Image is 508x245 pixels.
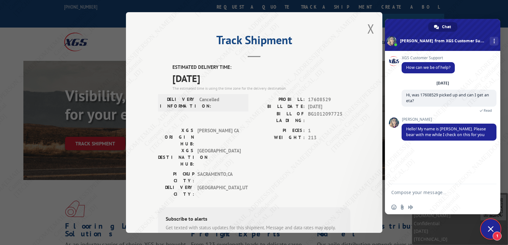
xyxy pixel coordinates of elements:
span: BG1012097725 [308,110,350,124]
span: Send a file [400,205,405,210]
span: Audio message [408,205,413,210]
span: 17608529 [308,96,350,103]
div: Subscribe to alerts [166,215,343,224]
span: SACRAMENTO , CA [197,171,241,184]
div: The estimated time is using the time zone for the delivery destination. [172,86,350,91]
label: BILL DATE: [254,103,305,110]
label: DELIVERY CITY: [158,184,194,198]
textarea: Compose your message... [391,190,480,195]
span: How can we be of help? [406,65,450,70]
div: [DATE] [437,81,449,85]
label: DELIVERY INFORMATION: [160,96,196,110]
div: More channels [490,37,498,45]
h2: Track Shipment [158,36,350,48]
span: [DATE] [172,71,350,86]
span: 213 [308,134,350,142]
span: [DATE] [308,103,350,110]
span: 1 [308,127,350,135]
label: BILL OF LADING: [254,110,305,124]
span: Hello! My name is [PERSON_NAME]. Please bear with me while I check on this for you [406,126,486,137]
label: XGS DESTINATION HUB: [158,147,194,167]
label: WEIGHT: [254,134,305,142]
span: [PERSON_NAME] CA [197,127,241,147]
label: XGS ORIGIN HUB: [158,127,194,147]
span: Cancelled [199,96,243,110]
span: Hi, was 17608529 picked up and can I get an eta? [406,92,489,103]
label: ESTIMATED DELIVERY TIME: [172,64,350,71]
span: XGS Customer Support [402,56,455,60]
label: PIECES: [254,127,305,135]
span: Read [484,108,492,113]
div: Chat [428,22,457,32]
span: [PERSON_NAME] [402,117,496,122]
span: Insert an emoji [391,205,396,210]
div: Close chat [481,219,500,239]
span: 1 [493,232,502,241]
span: [GEOGRAPHIC_DATA] , UT [197,184,241,198]
button: Close modal [367,20,374,37]
span: [GEOGRAPHIC_DATA] [197,147,241,167]
span: Chat [442,22,451,32]
div: Get texted with status updates for this shipment. Message and data rates may apply. Message frequ... [166,224,343,239]
label: PROBILL: [254,96,305,103]
label: PICKUP CITY: [158,171,194,184]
